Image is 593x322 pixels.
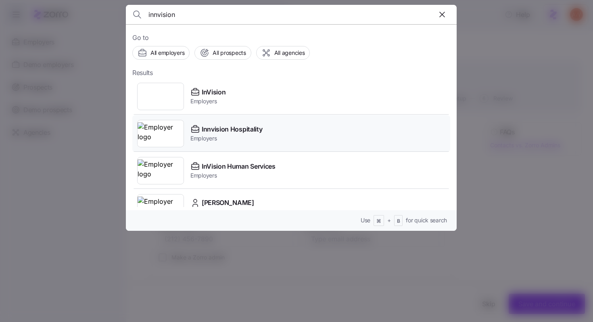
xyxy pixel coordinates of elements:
[256,46,310,60] button: All agencies
[190,97,226,105] span: Employers
[190,134,262,142] span: Employers
[202,161,276,171] span: InVision Human Services
[132,46,190,60] button: All employers
[138,159,184,182] img: Employer logo
[132,68,153,78] span: Results
[132,33,450,43] span: Go to
[406,216,447,224] span: for quick search
[138,122,184,145] img: Employer logo
[202,124,262,134] span: Innvision Hospitality
[202,87,226,97] span: InVision
[213,49,246,57] span: All prospects
[190,171,276,180] span: Employers
[194,46,251,60] button: All prospects
[150,49,184,57] span: All employers
[361,216,370,224] span: Use
[274,49,305,57] span: All agencies
[397,218,400,225] span: B
[202,198,254,208] span: [PERSON_NAME]
[376,218,381,225] span: ⌘
[387,216,391,224] span: +
[138,197,184,219] img: Employer logo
